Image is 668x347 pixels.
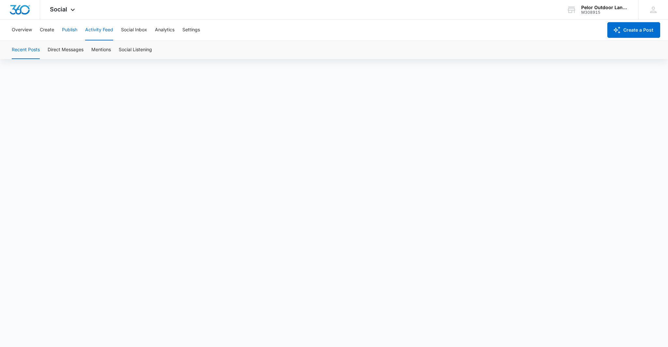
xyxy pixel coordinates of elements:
button: Analytics [155,20,175,40]
button: Create a Post [607,22,660,38]
button: Overview [12,20,32,40]
button: Publish [62,20,77,40]
button: Mentions [91,41,111,59]
div: account id [581,10,629,15]
button: Create [40,20,54,40]
button: Social Listening [119,41,152,59]
button: Social Inbox [121,20,147,40]
button: Recent Posts [12,41,40,59]
button: Activity Feed [85,20,113,40]
button: Settings [182,20,200,40]
span: Social [50,6,67,13]
button: Direct Messages [48,41,83,59]
div: account name [581,5,629,10]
